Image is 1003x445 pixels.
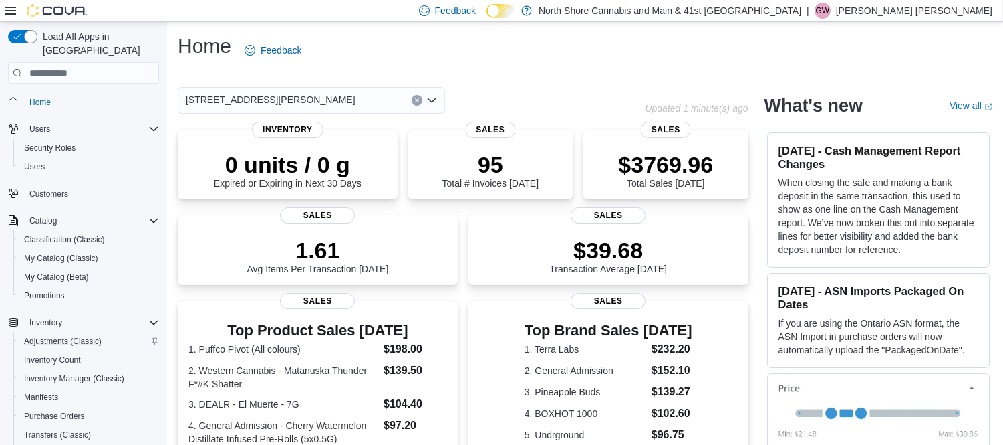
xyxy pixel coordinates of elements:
[19,371,159,387] span: Inventory Manager (Classic)
[261,43,301,57] span: Feedback
[214,151,362,189] div: Expired or Expiring in Next 30 Days
[24,411,85,422] span: Purchase Orders
[539,3,801,19] p: North Shore Cannabis and Main & 41st [GEOGRAPHIC_DATA]
[950,100,992,111] a: View allExternal link
[186,92,355,108] span: [STREET_ADDRESS][PERSON_NAME]
[19,232,110,248] a: Classification (Classic)
[19,140,159,156] span: Security Roles
[24,94,56,110] a: Home
[3,211,164,230] button: Catalog
[525,343,646,356] dt: 1. Terra Labs
[3,120,164,139] button: Users
[3,184,164,203] button: Customers
[19,389,159,406] span: Manifests
[641,122,691,138] span: Sales
[19,427,96,443] a: Transfers (Classic)
[24,336,102,347] span: Adjustments (Classic)
[24,121,159,137] span: Users
[836,3,992,19] p: [PERSON_NAME] [PERSON_NAME]
[19,159,50,175] a: Users
[27,4,87,17] img: Cova
[815,3,831,19] div: Griffin Wright
[280,207,355,224] span: Sales
[571,207,646,224] span: Sales
[239,37,307,64] a: Feedback
[652,341,692,357] dd: $232.20
[13,230,164,249] button: Classification (Classic)
[618,151,713,189] div: Total Sales [DATE]
[807,3,809,19] p: |
[24,315,67,331] button: Inventory
[486,4,515,18] input: Dark Mode
[19,408,159,424] span: Purchase Orders
[645,103,748,114] p: Updated 1 minute(s) ago
[24,315,159,331] span: Inventory
[435,4,476,17] span: Feedback
[13,157,164,176] button: Users
[13,388,164,407] button: Manifests
[29,124,50,135] span: Users
[525,323,692,339] h3: Top Brand Sales [DATE]
[24,161,45,172] span: Users
[778,176,978,256] p: When closing the safe and making a bank deposit in the same transaction, this used to show as one...
[13,426,164,444] button: Transfers (Classic)
[525,428,646,442] dt: 5. Undrground
[19,159,159,175] span: Users
[549,237,667,274] div: Transaction Average [DATE]
[24,93,159,110] span: Home
[19,352,86,368] a: Inventory Count
[24,234,105,245] span: Classification (Classic)
[247,237,388,264] p: 1.61
[24,143,76,153] span: Security Roles
[525,364,646,377] dt: 2. General Admission
[778,317,978,357] p: If you are using the Ontario ASN format, the ASN Import in purchase orders will now automatically...
[3,92,164,111] button: Home
[652,384,692,400] dd: $139.27
[29,189,68,199] span: Customers
[19,408,90,424] a: Purchase Orders
[13,139,164,157] button: Security Roles
[19,371,130,387] a: Inventory Manager (Classic)
[384,341,447,357] dd: $198.00
[13,249,164,268] button: My Catalog (Classic)
[24,253,98,264] span: My Catalog (Classic)
[29,97,51,108] span: Home
[24,213,159,229] span: Catalog
[29,215,57,226] span: Catalog
[19,250,159,266] span: My Catalog (Classic)
[252,122,323,138] span: Inventory
[815,3,829,19] span: GW
[764,95,863,116] h2: What's new
[525,407,646,420] dt: 4. BOXHOT 1000
[24,355,81,365] span: Inventory Count
[19,389,63,406] a: Manifests
[19,427,159,443] span: Transfers (Classic)
[19,333,159,349] span: Adjustments (Classic)
[37,30,159,57] span: Load All Apps in [GEOGRAPHIC_DATA]
[19,232,159,248] span: Classification (Classic)
[3,313,164,332] button: Inventory
[19,352,159,368] span: Inventory Count
[525,385,646,399] dt: 3. Pineapple Buds
[618,151,713,178] p: $3769.96
[549,237,667,264] p: $39.68
[984,103,992,111] svg: External link
[19,269,159,285] span: My Catalog (Beta)
[571,293,646,309] span: Sales
[247,237,388,274] div: Avg Items Per Transaction [DATE]
[19,288,70,304] a: Promotions
[19,140,81,156] a: Security Roles
[652,406,692,422] dd: $102.60
[280,293,355,309] span: Sales
[19,333,107,349] a: Adjustments (Classic)
[384,418,447,434] dd: $97.20
[19,288,159,304] span: Promotions
[24,392,58,403] span: Manifests
[188,364,378,391] dt: 2. Western Cannabis - Matanuska Thunder F*#K Shatter
[19,250,104,266] a: My Catalog (Classic)
[384,396,447,412] dd: $104.40
[24,373,124,384] span: Inventory Manager (Classic)
[412,95,422,106] button: Clear input
[13,286,164,305] button: Promotions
